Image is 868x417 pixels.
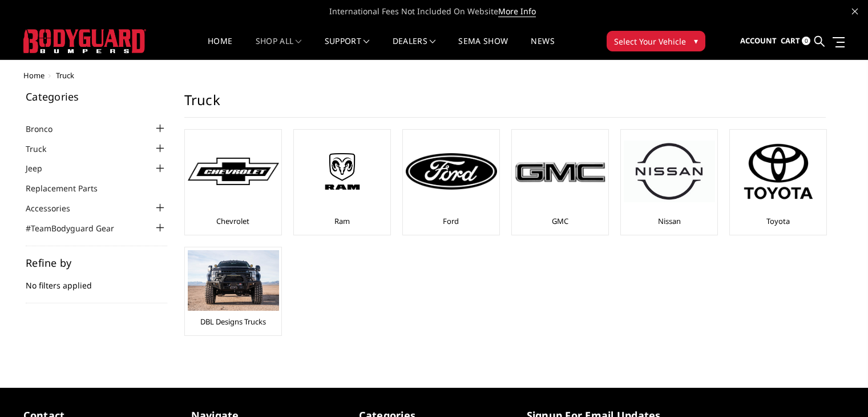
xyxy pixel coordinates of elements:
a: Replacement Parts [26,182,112,194]
button: Select Your Vehicle [607,31,705,51]
a: Bronco [26,123,67,135]
img: BODYGUARD BUMPERS [23,29,146,53]
h5: Categories [26,91,167,102]
a: Support [325,37,370,59]
div: No filters applied [26,258,167,303]
a: SEMA Show [458,37,508,59]
a: Dealers [393,37,436,59]
h5: Refine by [26,258,167,268]
span: ▾ [694,35,698,47]
a: Ford [443,216,459,226]
span: 0 [802,37,810,45]
a: Account [740,26,777,57]
a: Nissan [658,216,681,226]
a: shop all [256,37,302,59]
a: Home [208,37,232,59]
a: Truck [26,143,60,155]
a: Ram [334,216,350,226]
a: DBL Designs Trucks [200,316,266,327]
a: Cart 0 [781,26,810,57]
a: #TeamBodyguard Gear [26,222,128,234]
a: Toyota [766,216,790,226]
a: Chevrolet [216,216,249,226]
a: Accessories [26,202,84,214]
span: Cart [781,35,800,46]
a: Home [23,70,45,81]
a: More Info [498,6,536,17]
span: Select Your Vehicle [614,35,686,47]
a: GMC [552,216,568,226]
span: Account [740,35,777,46]
span: Truck [56,70,74,81]
a: News [531,37,554,59]
a: Jeep [26,162,56,174]
h1: Truck [184,91,826,118]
